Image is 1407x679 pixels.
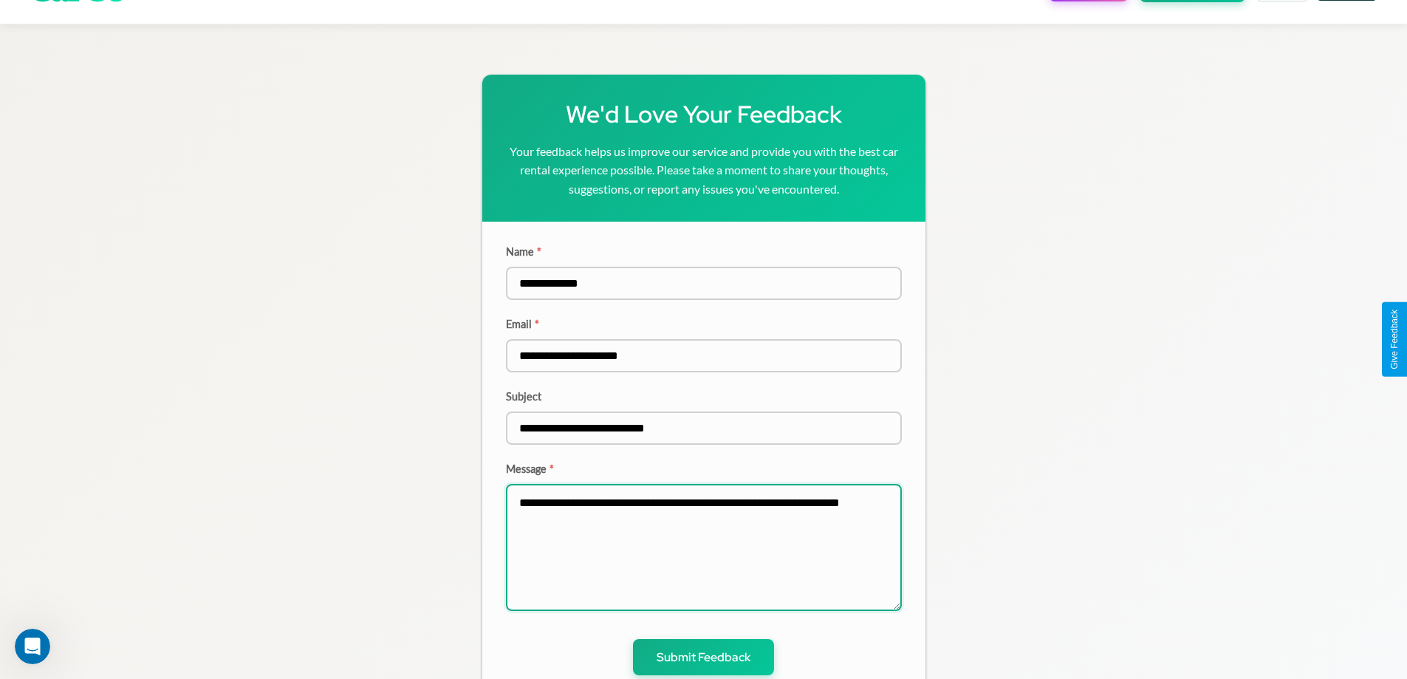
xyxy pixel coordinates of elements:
label: Email [506,318,902,330]
label: Message [506,463,902,475]
button: Submit Feedback [633,639,774,675]
p: Your feedback helps us improve our service and provide you with the best car rental experience po... [506,142,902,199]
label: Subject [506,390,902,403]
div: Give Feedback [1389,310,1400,369]
iframe: Intercom live chat [15,629,50,664]
label: Name [506,245,902,258]
h1: We'd Love Your Feedback [506,98,902,130]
